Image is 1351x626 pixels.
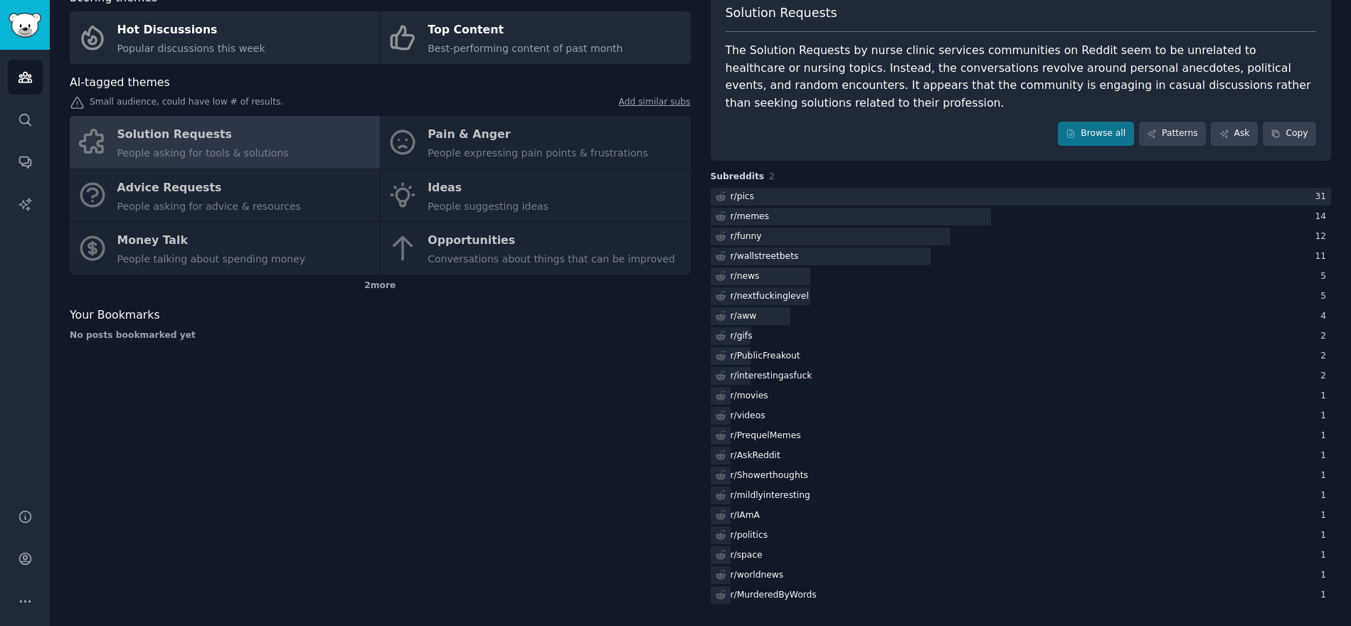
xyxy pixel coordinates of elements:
a: r/movies1 [711,387,1332,405]
div: 4 [1320,310,1331,323]
div: 1 [1320,390,1331,403]
a: r/PublicFreakout2 [711,347,1332,365]
div: 1 [1320,509,1331,522]
div: r/ worldnews [731,569,784,582]
a: r/gifs2 [711,327,1332,345]
div: r/ PublicFreakout [731,350,800,363]
a: r/funny12 [711,228,1332,245]
a: r/aww4 [711,307,1332,325]
span: AI-tagged themes [70,74,170,92]
div: 1 [1320,469,1331,482]
a: r/wallstreetbets11 [711,248,1332,265]
span: Your Bookmarks [70,307,160,324]
div: 1 [1320,569,1331,582]
a: Add similar subs [619,96,691,111]
a: r/news5 [711,267,1332,285]
span: Best-performing content of past month [428,43,622,54]
div: 5 [1320,270,1331,283]
div: Small audience, could have low # of results. [70,96,691,111]
div: r/ Showerthoughts [731,469,808,482]
div: 14 [1315,211,1331,223]
a: r/memes14 [711,208,1332,226]
div: r/ interestingasfuck [731,370,812,383]
a: r/pics31 [711,188,1332,206]
div: 1 [1320,489,1331,502]
a: r/space1 [711,546,1332,564]
div: r/ politics [731,529,768,542]
a: r/interestingasfuck2 [711,367,1332,385]
div: 2 [1320,370,1331,383]
div: r/ mildlyinteresting [731,489,810,502]
a: Ask [1211,122,1258,146]
div: 2 [1320,350,1331,363]
div: r/ videos [731,410,765,423]
a: r/videos1 [711,407,1332,425]
div: 12 [1315,230,1331,243]
span: Solution Requests [726,4,837,22]
div: r/ PrequelMemes [731,430,801,442]
div: 1 [1320,450,1331,462]
img: GummySearch logo [9,13,41,38]
div: 1 [1320,549,1331,562]
a: Hot DiscussionsPopular discussions this week [70,11,380,64]
div: Top Content [428,19,622,42]
a: r/IAmA1 [711,506,1332,524]
div: r/ MurderedByWords [731,589,817,602]
div: 2 more [70,275,691,297]
div: 1 [1320,589,1331,602]
a: r/politics1 [711,526,1332,544]
a: Top ContentBest-performing content of past month [381,11,691,64]
div: No posts bookmarked yet [70,329,691,342]
div: 11 [1315,250,1331,263]
span: Subreddits [711,171,765,184]
div: Hot Discussions [117,19,265,42]
div: The Solution Requests by nurse clinic services communities on Reddit seem to be unrelated to heal... [726,42,1317,112]
div: 1 [1320,410,1331,423]
a: r/mildlyinteresting1 [711,487,1332,504]
div: r/ AskReddit [731,450,780,462]
a: r/MurderedByWords1 [711,586,1332,604]
a: r/nextfuckinglevel5 [711,287,1332,305]
button: Copy [1263,122,1316,146]
div: 1 [1320,430,1331,442]
div: r/ pics [731,191,754,203]
a: r/Showerthoughts1 [711,467,1332,484]
div: r/ movies [731,390,768,403]
a: Browse all [1058,122,1134,146]
div: r/ IAmA [731,509,760,522]
div: r/ nextfuckinglevel [731,290,809,303]
div: r/ space [731,549,763,562]
div: r/ memes [731,211,770,223]
div: 31 [1315,191,1331,203]
div: r/ news [731,270,760,283]
div: r/ gifs [731,330,753,343]
span: Popular discussions this week [117,43,265,54]
a: r/worldnews1 [711,566,1332,584]
div: 1 [1320,529,1331,542]
a: r/AskReddit1 [711,447,1332,465]
a: Patterns [1139,122,1206,146]
div: r/ funny [731,230,762,243]
div: 5 [1320,290,1331,303]
a: r/PrequelMemes1 [711,427,1332,445]
span: 2 [769,171,775,181]
div: r/ wallstreetbets [731,250,799,263]
div: r/ aww [731,310,757,323]
div: 2 [1320,330,1331,343]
